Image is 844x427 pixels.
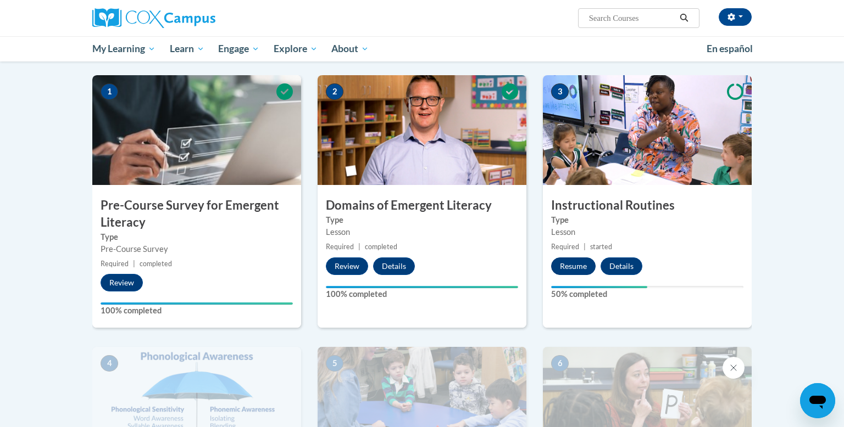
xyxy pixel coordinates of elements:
[719,8,752,26] button: Account Settings
[101,305,293,317] label: 100% completed
[584,243,586,251] span: |
[326,355,343,372] span: 5
[543,197,752,214] h3: Instructional Routines
[92,8,301,28] a: Cox Campus
[101,260,129,268] span: Required
[133,260,135,268] span: |
[266,36,325,61] a: Explore
[170,42,204,55] span: Learn
[551,83,569,100] span: 3
[551,355,569,372] span: 6
[318,75,526,185] img: Course Image
[551,243,579,251] span: Required
[76,36,768,61] div: Main menu
[590,243,612,251] span: started
[211,36,266,61] a: Engage
[326,83,343,100] span: 2
[699,37,760,60] a: En español
[101,243,293,255] div: Pre-Course Survey
[676,12,692,25] button: Search
[326,288,518,300] label: 100% completed
[707,43,753,54] span: En español
[326,257,368,275] button: Review
[551,257,596,275] button: Resume
[218,42,259,55] span: Engage
[101,231,293,243] label: Type
[365,243,397,251] span: completed
[163,36,212,61] a: Learn
[326,226,518,238] div: Lesson
[588,12,676,25] input: Search Courses
[800,383,835,418] iframe: Button to launch messaging window
[101,274,143,291] button: Review
[373,257,415,275] button: Details
[92,8,215,28] img: Cox Campus
[92,75,301,185] img: Course Image
[92,197,301,231] h3: Pre-Course Survey for Emergent Literacy
[358,243,360,251] span: |
[551,214,743,226] label: Type
[101,302,293,305] div: Your progress
[92,42,156,55] span: My Learning
[601,257,642,275] button: Details
[543,75,752,185] img: Course Image
[551,286,647,288] div: Your progress
[7,8,89,16] span: Hi. How can we help?
[101,355,118,372] span: 4
[326,286,518,288] div: Your progress
[325,36,376,61] a: About
[551,226,743,238] div: Lesson
[326,214,518,226] label: Type
[318,197,526,214] h3: Domains of Emergent Literacy
[85,36,163,61] a: My Learning
[551,288,743,300] label: 50% completed
[331,42,369,55] span: About
[326,243,354,251] span: Required
[101,83,118,100] span: 1
[274,42,318,55] span: Explore
[723,357,745,379] iframe: Close message
[140,260,172,268] span: completed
